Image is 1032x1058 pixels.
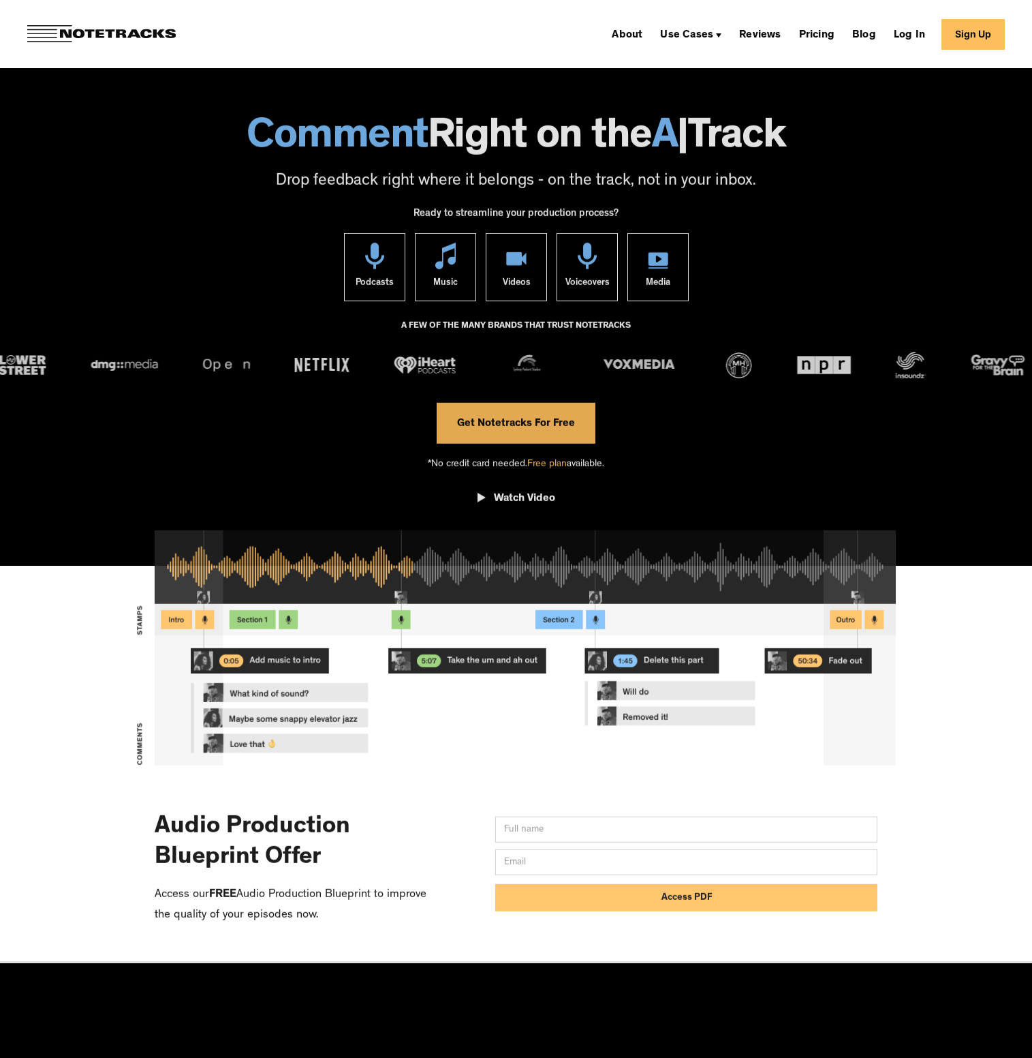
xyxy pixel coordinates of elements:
a: Reviews [734,23,786,45]
span: A [652,118,678,160]
div: Ready to streamline your production process? [413,200,619,232]
div: *No credit card needed. available. [428,443,604,482]
div: Use Cases [655,23,727,45]
div: Use Cases [660,30,713,41]
h3: Audio Production Blueprint Offer [155,800,427,875]
p: Access our Audio Production Blueprint to improve the quality of your episodes now. [155,885,427,926]
div: A FEW OF THE MANY BRANDS THAT TRUST NOTETRACKS [401,314,631,351]
strong: FREE [209,889,236,901]
a: Videos [486,232,547,301]
p: Drop feedback right where it belongs - on the track, not in your inbox. [14,170,1018,194]
input: Email [495,849,877,875]
a: Music [415,232,476,301]
a: Pricing [794,23,840,45]
a: open lightbox [478,482,555,520]
a: Get Notetracks For Free [437,402,595,443]
div: Voiceovers [565,269,609,300]
a: Media [627,232,689,301]
div: Music [433,269,458,300]
a: Sign Up [941,19,1005,50]
a: Podcasts [344,232,405,301]
span: | [677,118,688,160]
form: Email Form [495,817,877,911]
div: Videos [502,269,530,300]
a: Log In [888,23,931,45]
input: Full name [495,817,877,843]
span: Free plan [527,459,567,469]
div: Watch Video [494,492,555,506]
a: About [606,23,648,45]
div: Media [646,269,670,300]
span: Comment [247,118,428,160]
input: Access PDF [495,884,877,911]
a: Blog [847,23,881,45]
div: Podcasts [356,269,394,300]
h1: Right on the Track [14,118,1018,160]
a: Voiceovers [557,232,618,301]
